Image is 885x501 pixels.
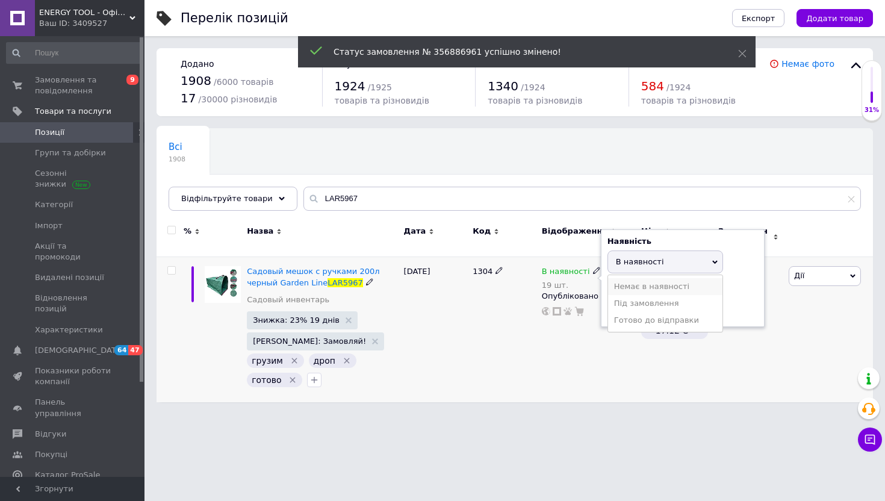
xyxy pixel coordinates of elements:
[35,168,111,190] span: Сезонні знижки
[608,312,722,329] li: Готово до відправки
[342,356,352,366] svg: Видалити мітку
[247,267,379,287] a: Садовый мешок с ручками 200л черный Garden LineLAR5967
[181,194,273,203] span: Відфільтруйте товари
[368,82,392,92] span: / 1925
[35,397,111,419] span: Панель управління
[205,266,241,302] img: Садовый мешок с ручками 200л черный Garden Line LAR5967
[290,356,299,366] svg: Видалити мітку
[542,267,590,279] span: В наявності
[169,155,185,164] span: 1908
[39,18,144,29] div: Ваш ID: 3409527
[252,356,283,366] span: грузим
[666,82,691,92] span: / 1924
[718,226,770,247] span: Замовлення
[35,470,100,481] span: Каталог ProSale
[199,95,278,104] span: / 30000 різновидів
[473,267,492,276] span: 1304
[35,199,73,210] span: Категорії
[253,316,340,324] span: Знижка: 23% 19 днів
[608,295,722,312] li: Під замовлення
[35,220,63,231] span: Імпорт
[128,345,142,355] span: 47
[35,429,66,440] span: Відгуки
[781,59,834,69] a: Немає фото
[6,42,142,64] input: Пошук
[794,271,804,280] span: Дії
[35,148,106,158] span: Групи та добірки
[607,236,758,247] div: Наявність
[328,278,363,287] span: LAR5967
[247,267,379,287] span: Садовый мешок с ручками 200л черный Garden Line
[35,75,111,96] span: Замовлення та повідомлення
[288,375,297,385] svg: Видалити мітку
[247,294,329,305] a: Садовый инвентарь
[214,77,273,87] span: / 6000 товарів
[335,79,365,93] span: 1924
[35,272,104,283] span: Видалені позиції
[616,257,664,266] span: В наявності
[181,12,288,25] div: Перелік позицій
[303,187,861,211] input: Пошук по назві позиції, артикулу і пошуковим запитам
[742,14,775,23] span: Експорт
[608,278,722,295] li: Немає в наявності
[35,345,124,356] span: [DEMOGRAPHIC_DATA]
[126,75,138,85] span: 9
[181,59,214,69] span: Додано
[488,96,582,105] span: товарів та різновидів
[335,96,429,105] span: товарів та різновидів
[334,46,708,58] div: Статус замовлення № 356886961 успішно змінено!
[806,14,863,23] span: Додати товар
[796,9,873,27] button: Додати товар
[542,291,635,302] div: Опубліковано
[314,356,335,366] span: дроп
[181,73,211,88] span: 1908
[473,226,491,237] span: Код
[114,345,128,355] span: 64
[521,82,545,92] span: / 1924
[35,293,111,314] span: Відновлення позицій
[35,325,103,335] span: Характеристики
[253,337,366,345] span: [PERSON_NAME]: Замовляй!
[35,241,111,263] span: Акції та промокоди
[184,226,191,237] span: %
[252,375,281,385] span: готово
[169,142,182,152] span: Всі
[35,449,67,460] span: Покупці
[858,428,882,452] button: Чат з покупцем
[181,91,196,105] span: 17
[641,96,736,105] span: товарів та різновидів
[35,366,111,387] span: Показники роботи компанії
[542,281,601,290] div: 19 шт.
[732,9,785,27] button: Експорт
[404,226,426,237] span: Дата
[862,106,881,114] div: 31%
[488,79,518,93] span: 1340
[641,79,664,93] span: 584
[401,257,470,402] div: [DATE]
[711,257,786,402] div: 1
[35,127,64,138] span: Позиції
[542,226,607,237] span: Відображення
[39,7,129,18] span: ENERGY TOOL - Офіційний інтернет магазин
[641,226,662,237] span: Ціна
[247,226,273,237] span: Назва
[35,106,111,117] span: Товари та послуги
